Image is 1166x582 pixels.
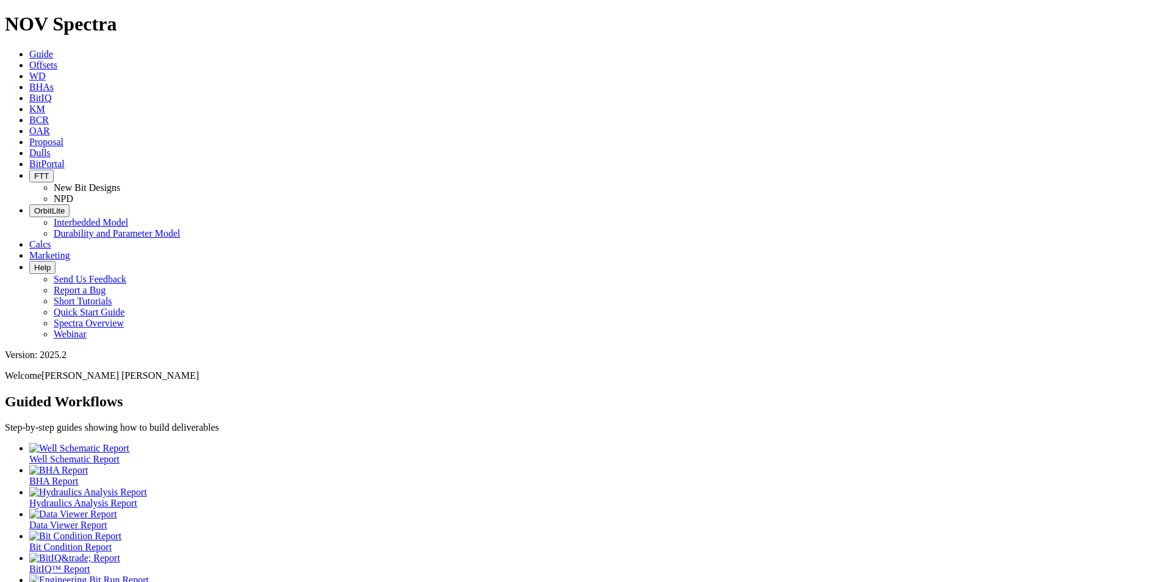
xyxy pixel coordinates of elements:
button: OrbitLite [29,204,70,217]
a: Proposal [29,137,63,147]
a: Interbedded Model [54,217,128,228]
p: Welcome [5,370,1161,381]
a: Marketing [29,250,70,260]
span: [PERSON_NAME] [PERSON_NAME] [41,370,199,381]
img: BHA Report [29,465,88,476]
a: Offsets [29,60,57,70]
span: FTT [34,171,49,181]
a: Bit Condition Report Bit Condition Report [29,531,1161,552]
div: Version: 2025.2 [5,350,1161,361]
a: BHA Report BHA Report [29,465,1161,486]
p: Step-by-step guides showing how to build deliverables [5,422,1161,433]
span: Well Schematic Report [29,454,120,464]
img: Data Viewer Report [29,509,117,520]
img: Hydraulics Analysis Report [29,487,147,498]
button: FTT [29,170,54,182]
a: Data Viewer Report Data Viewer Report [29,509,1161,530]
a: Report a Bug [54,285,106,295]
a: OAR [29,126,50,136]
a: Durability and Parameter Model [54,228,181,239]
a: Send Us Feedback [54,274,126,284]
a: Well Schematic Report Well Schematic Report [29,443,1161,464]
a: Short Tutorials [54,296,112,306]
a: Quick Start Guide [54,307,124,317]
a: KM [29,104,45,114]
a: Guide [29,49,53,59]
a: BitIQ [29,93,51,103]
img: BitIQ&trade; Report [29,553,120,564]
span: Bit Condition Report [29,542,112,552]
a: New Bit Designs [54,182,120,193]
h1: NOV Spectra [5,13,1161,35]
span: Hydraulics Analysis Report [29,498,137,508]
span: Help [34,263,51,272]
a: Spectra Overview [54,318,124,328]
a: Dulls [29,148,51,158]
span: OrbitLite [34,206,65,215]
span: BitIQ™ Report [29,564,90,574]
img: Well Schematic Report [29,443,129,454]
a: Webinar [54,329,87,339]
a: BHAs [29,82,54,92]
a: BCR [29,115,49,125]
h2: Guided Workflows [5,393,1161,410]
a: BitIQ&trade; Report BitIQ™ Report [29,553,1161,574]
a: BitPortal [29,159,65,169]
a: Calcs [29,239,51,250]
span: Data Viewer Report [29,520,107,530]
a: WD [29,71,46,81]
a: NPD [54,193,73,204]
a: Hydraulics Analysis Report Hydraulics Analysis Report [29,487,1161,508]
span: BHA Report [29,476,78,486]
button: Help [29,261,55,274]
img: Bit Condition Report [29,531,121,542]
